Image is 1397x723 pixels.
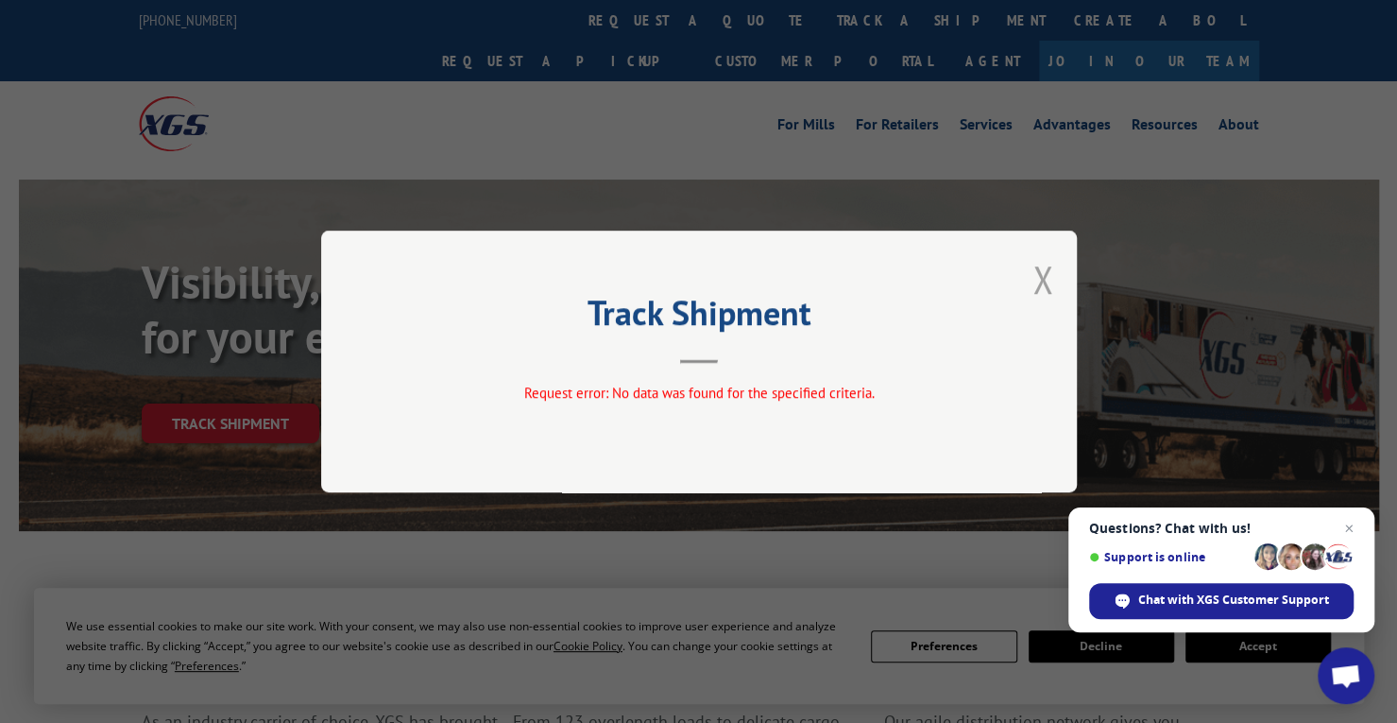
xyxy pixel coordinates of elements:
[1032,254,1053,304] button: Close modal
[1337,517,1360,540] span: Close chat
[1089,521,1354,536] span: Questions? Chat with us!
[416,300,982,336] h2: Track Shipment
[1138,592,1329,609] span: Chat with XGS Customer Support
[1089,583,1354,619] div: Chat with XGS Customer Support
[523,384,874,402] span: Request error: No data was found for the specified criteria.
[1089,550,1248,564] span: Support is online
[1318,647,1374,704] div: Open chat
